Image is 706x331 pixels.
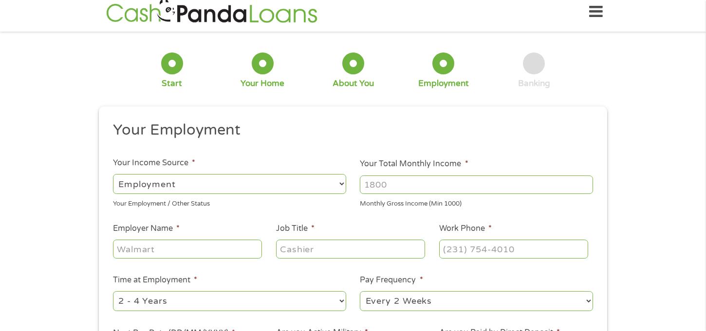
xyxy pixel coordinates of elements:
div: Banking [518,78,550,89]
div: Start [162,78,182,89]
label: Your Income Source [113,158,195,168]
div: Employment [418,78,469,89]
div: Your Home [241,78,284,89]
label: Work Phone [439,224,492,234]
h2: Your Employment [113,121,586,140]
div: Monthly Gross Income (Min 1000) [360,196,593,209]
label: Time at Employment [113,275,197,285]
label: Job Title [276,224,315,234]
input: 1800 [360,175,593,194]
label: Employer Name [113,224,180,234]
div: Your Employment / Other Status [113,196,346,209]
label: Your Total Monthly Income [360,159,468,169]
input: Walmart [113,240,262,258]
input: (231) 754-4010 [439,240,588,258]
div: About You [333,78,374,89]
input: Cashier [276,240,425,258]
label: Pay Frequency [360,275,423,285]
